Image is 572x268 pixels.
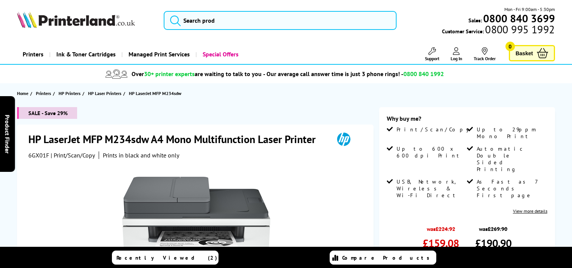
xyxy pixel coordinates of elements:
i: Prints in black and white only [103,151,179,159]
span: 0800 995 1992 [484,26,555,33]
span: was [475,221,512,232]
a: HP Printers [59,89,82,97]
span: HP Printers [59,89,81,97]
span: 6GX01F [28,151,49,159]
span: - Our average call answer time is just 3 phone rings! - [263,70,444,78]
input: Search prod [164,11,397,30]
a: Log In [451,47,462,61]
a: Support [425,47,439,61]
a: Track Order [474,47,496,61]
span: Print/Scan/Copy [397,126,474,133]
span: Compare Products [342,254,434,261]
span: Home [17,89,28,97]
span: Up to 29ppm Mono Print [477,126,546,140]
a: HP Laser Printers [88,89,123,97]
a: Compare Products [330,251,436,265]
a: Special Offers [195,45,244,64]
span: As Fast as 7 Seconds First page [477,178,546,199]
span: Printers [36,89,51,97]
span: Up to 600 x 600 dpi Print [397,145,465,159]
span: 0 [505,42,515,51]
strike: £224.92 [436,225,455,232]
a: Recently Viewed (2) [112,251,219,265]
span: | Print/Scan/Copy [51,151,95,159]
span: Basket [516,48,533,58]
span: 30+ printer experts [144,70,195,78]
span: Customer Service: [442,26,555,35]
a: Basket 0 [509,45,555,61]
span: SALE - Save 29% [17,107,77,119]
span: 0800 840 1992 [403,70,444,78]
span: HP LaserJet MFP M234sdw [129,90,181,96]
span: £190.90 [475,236,512,250]
span: Log In [451,56,462,61]
span: Product Finder [4,115,11,154]
span: Automatic Double Sided Printing [477,145,546,173]
a: Home [17,89,30,97]
a: Managed Print Services [121,45,195,64]
span: Recently Viewed (2) [116,254,217,261]
a: Printers [17,45,49,64]
div: Why buy me? [387,115,547,126]
span: HP Laser Printers [88,89,121,97]
span: £159.08 [423,236,459,250]
a: Ink & Toner Cartridges [49,45,121,64]
b: 0800 840 3699 [483,11,555,25]
span: Over are waiting to talk to you [132,70,262,78]
a: 0800 840 3699 [482,15,555,22]
span: Mon - Fri 9:00am - 5:30pm [504,6,555,13]
h1: HP LaserJet MFP M234sdw A4 Mono Multifunction Laser Printer [28,132,323,146]
img: HP [326,132,361,146]
a: Printers [36,89,53,97]
strike: £269.90 [488,225,507,232]
span: was [423,221,459,232]
span: Support [425,56,439,61]
span: USB, Network, Wireless & Wi-Fi Direct [397,178,465,199]
a: Printerland Logo [17,11,154,30]
span: Ink & Toner Cartridges [56,45,116,64]
img: Printerland Logo [17,11,135,28]
span: Sales: [468,17,482,24]
a: View more details [513,208,547,214]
